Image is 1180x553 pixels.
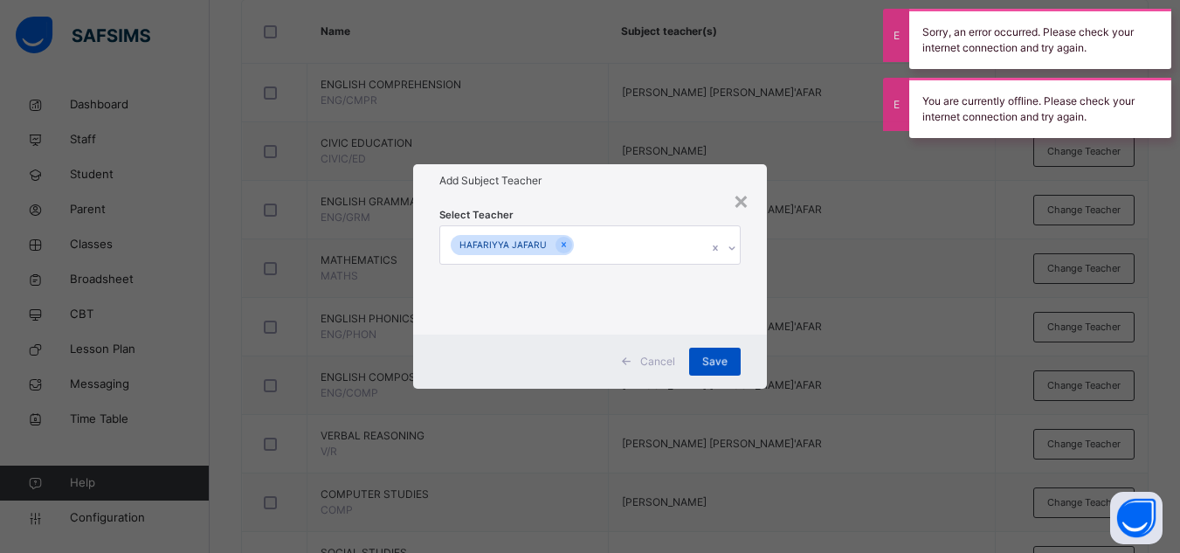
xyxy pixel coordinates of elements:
[640,354,675,370] span: Cancel
[909,9,1171,69] div: Sorry, an error occurred. Please check your internet connection and try again.
[439,208,514,223] span: Select Teacher
[909,78,1171,138] div: You are currently offline. Please check your internet connection and try again.
[451,235,555,255] div: HAFARIYYA JAFARU
[733,182,749,218] div: ×
[439,173,741,189] h1: Add Subject Teacher
[1110,492,1163,544] button: Open asap
[702,354,728,370] span: Save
